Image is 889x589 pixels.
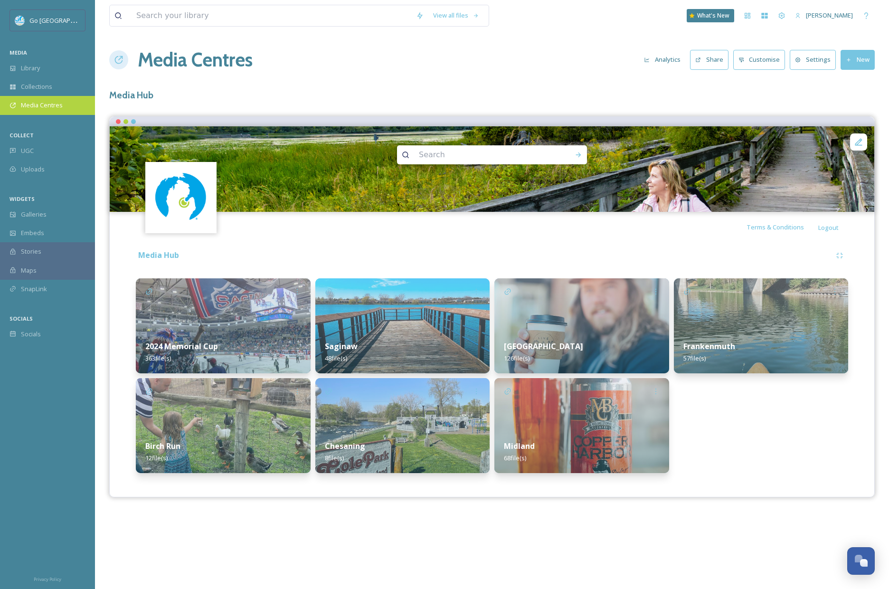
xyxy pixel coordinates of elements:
span: SOCIALS [9,315,33,322]
span: 57 file(s) [683,354,706,362]
span: Collections [21,82,52,91]
img: 5cc4e508-cb7a-403c-86da-9038648a8322.jpg [136,378,311,473]
a: Analytics [639,50,690,69]
span: Go [GEOGRAPHIC_DATA] [29,16,100,25]
strong: Midland [504,441,535,451]
strong: Frankenmuth [683,341,735,351]
button: Analytics [639,50,685,69]
strong: Media Hub [138,250,179,260]
button: Customise [733,50,785,69]
span: Socials [21,330,41,339]
button: Open Chat [847,547,875,575]
span: Maps [21,266,37,275]
img: b51ab6f5-4906-4221-860a-081a7baf0df2.jpg [136,278,311,373]
input: Search [414,144,544,165]
input: Search your library [132,5,411,26]
span: 8 file(s) [325,454,344,462]
img: 3cc189b2-698c-41bc-b226-bbb35eb18875.jpg [494,278,669,373]
span: Uploads [21,165,45,174]
h3: Media Hub [109,88,875,102]
span: 68 file(s) [504,454,526,462]
span: MEDIA [9,49,27,56]
strong: Birch Run [145,441,180,451]
span: Stories [21,247,41,256]
img: GoGreatLogo_MISkies_RegionalTrails%20%281%29.png [15,16,25,25]
strong: Saginaw [325,341,358,351]
a: Media Centres [138,46,253,74]
img: 4b1bd965-4275-40d4-a85c-fa8e8fbbf971.jpg [147,163,216,232]
img: 21d2a111-97c9-4299-bf4a-b4d99aa5a837.jpg [494,378,669,473]
img: 731e43bb-acad-404f-8d9e-5fb2870fb58b.jpg [315,378,490,473]
span: 363 file(s) [145,354,171,362]
span: [PERSON_NAME] [806,11,853,19]
strong: 2024 Memorial Cup [145,341,218,351]
a: Customise [733,50,790,69]
a: Settings [790,50,841,69]
span: Library [21,64,40,73]
span: WIDGETS [9,195,35,202]
a: [PERSON_NAME] [790,6,858,25]
span: Logout [818,223,839,232]
img: 0c8e06e5-8991-41e1-86a5-39adcc075c53.jpg [674,278,849,373]
span: UGC [21,146,34,155]
strong: [GEOGRAPHIC_DATA] [504,341,583,351]
img: Brighter_CS236436-Enhanced-NR-Edit-(ZF-2570-89802-1-082).jpg [110,126,874,212]
span: Terms & Conditions [747,223,804,231]
a: View all files [428,6,484,25]
strong: Chesaning [325,441,365,451]
button: Settings [790,50,836,69]
span: Privacy Policy [34,576,61,582]
img: f9b5686f-3d3e-4ec0-9a0a-15cb4701ae40.jpg [315,278,490,373]
a: Terms & Conditions [747,221,818,233]
span: Embeds [21,228,44,237]
button: New [841,50,875,69]
span: Galleries [21,210,47,219]
span: SnapLink [21,285,47,294]
a: What's New [687,9,734,22]
span: 12 file(s) [145,454,168,462]
a: Privacy Policy [34,573,61,584]
span: 126 file(s) [504,354,530,362]
button: Share [690,50,728,69]
span: COLLECT [9,132,34,139]
span: Media Centres [21,101,63,110]
span: 48 file(s) [325,354,347,362]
